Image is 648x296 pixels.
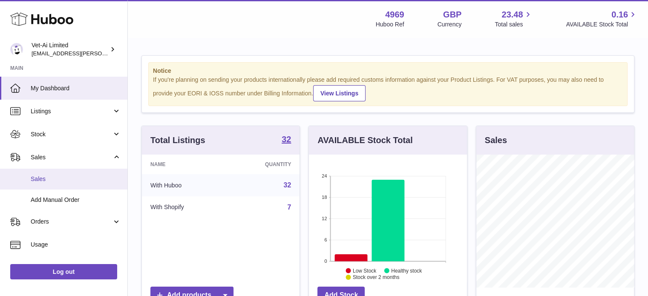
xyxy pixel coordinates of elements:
[282,135,291,145] a: 32
[566,20,638,29] span: AVAILABLE Stock Total
[313,85,366,101] a: View Listings
[385,9,404,20] strong: 4969
[485,135,507,146] h3: Sales
[31,130,112,138] span: Stock
[353,267,377,273] text: Low Stock
[443,9,461,20] strong: GBP
[31,107,112,115] span: Listings
[376,20,404,29] div: Huboo Ref
[153,67,623,75] strong: Notice
[31,196,121,204] span: Add Manual Order
[150,135,205,146] h3: Total Listings
[322,173,327,178] text: 24
[31,153,112,161] span: Sales
[31,218,112,226] span: Orders
[495,9,533,29] a: 23.48 Total sales
[325,259,327,264] text: 0
[438,20,462,29] div: Currency
[317,135,412,146] h3: AVAILABLE Stock Total
[282,135,291,144] strong: 32
[611,9,628,20] span: 0.16
[391,267,422,273] text: Healthy stock
[142,174,227,196] td: With Huboo
[322,216,327,221] text: 12
[227,155,300,174] th: Quantity
[31,84,121,92] span: My Dashboard
[284,181,291,189] a: 32
[325,237,327,242] text: 6
[31,241,121,249] span: Usage
[287,204,291,211] a: 7
[566,9,638,29] a: 0.16 AVAILABLE Stock Total
[353,274,399,280] text: Stock over 2 months
[32,41,108,57] div: Vet-Ai Limited
[142,196,227,218] td: With Shopify
[10,43,23,56] img: abbey.fraser-roe@vet-ai.com
[501,9,523,20] span: 23.48
[10,264,117,279] a: Log out
[32,50,171,57] span: [EMAIL_ADDRESS][PERSON_NAME][DOMAIN_NAME]
[142,155,227,174] th: Name
[31,175,121,183] span: Sales
[153,76,623,101] div: If you're planning on sending your products internationally please add required customs informati...
[495,20,533,29] span: Total sales
[322,195,327,200] text: 18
